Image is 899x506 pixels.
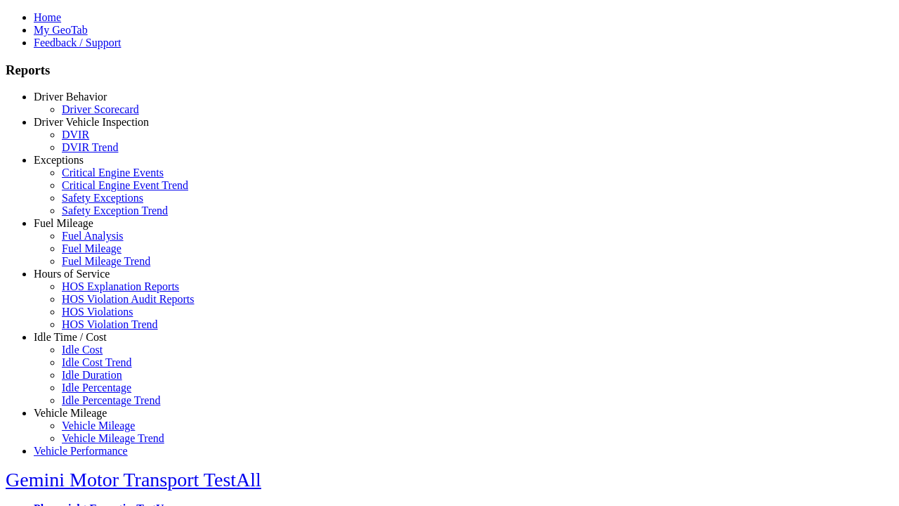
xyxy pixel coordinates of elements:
[62,230,124,242] a: Fuel Analysis
[62,129,89,141] a: DVIR
[62,356,132,368] a: Idle Cost Trend
[62,179,188,191] a: Critical Engine Event Trend
[62,242,122,254] a: Fuel Mileage
[62,205,168,216] a: Safety Exception Trend
[62,382,131,394] a: Idle Percentage
[34,37,121,48] a: Feedback / Support
[34,116,149,128] a: Driver Vehicle Inspection
[62,192,143,204] a: Safety Exceptions
[62,344,103,356] a: Idle Cost
[62,432,164,444] a: Vehicle Mileage Trend
[34,11,61,23] a: Home
[34,445,128,457] a: Vehicle Performance
[62,318,158,330] a: HOS Violation Trend
[62,141,118,153] a: DVIR Trend
[6,469,261,491] a: Gemini Motor Transport TestAll
[34,154,84,166] a: Exceptions
[62,103,139,115] a: Driver Scorecard
[62,394,160,406] a: Idle Percentage Trend
[62,255,150,267] a: Fuel Mileage Trend
[62,293,195,305] a: HOS Violation Audit Reports
[6,63,893,78] h3: Reports
[62,280,179,292] a: HOS Explanation Reports
[62,306,133,318] a: HOS Violations
[34,407,107,419] a: Vehicle Mileage
[34,24,88,36] a: My GeoTab
[34,268,110,280] a: Hours of Service
[34,331,107,343] a: Idle Time / Cost
[34,217,93,229] a: Fuel Mileage
[62,369,122,381] a: Idle Duration
[62,167,164,179] a: Critical Engine Events
[34,91,107,103] a: Driver Behavior
[62,420,135,432] a: Vehicle Mileage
